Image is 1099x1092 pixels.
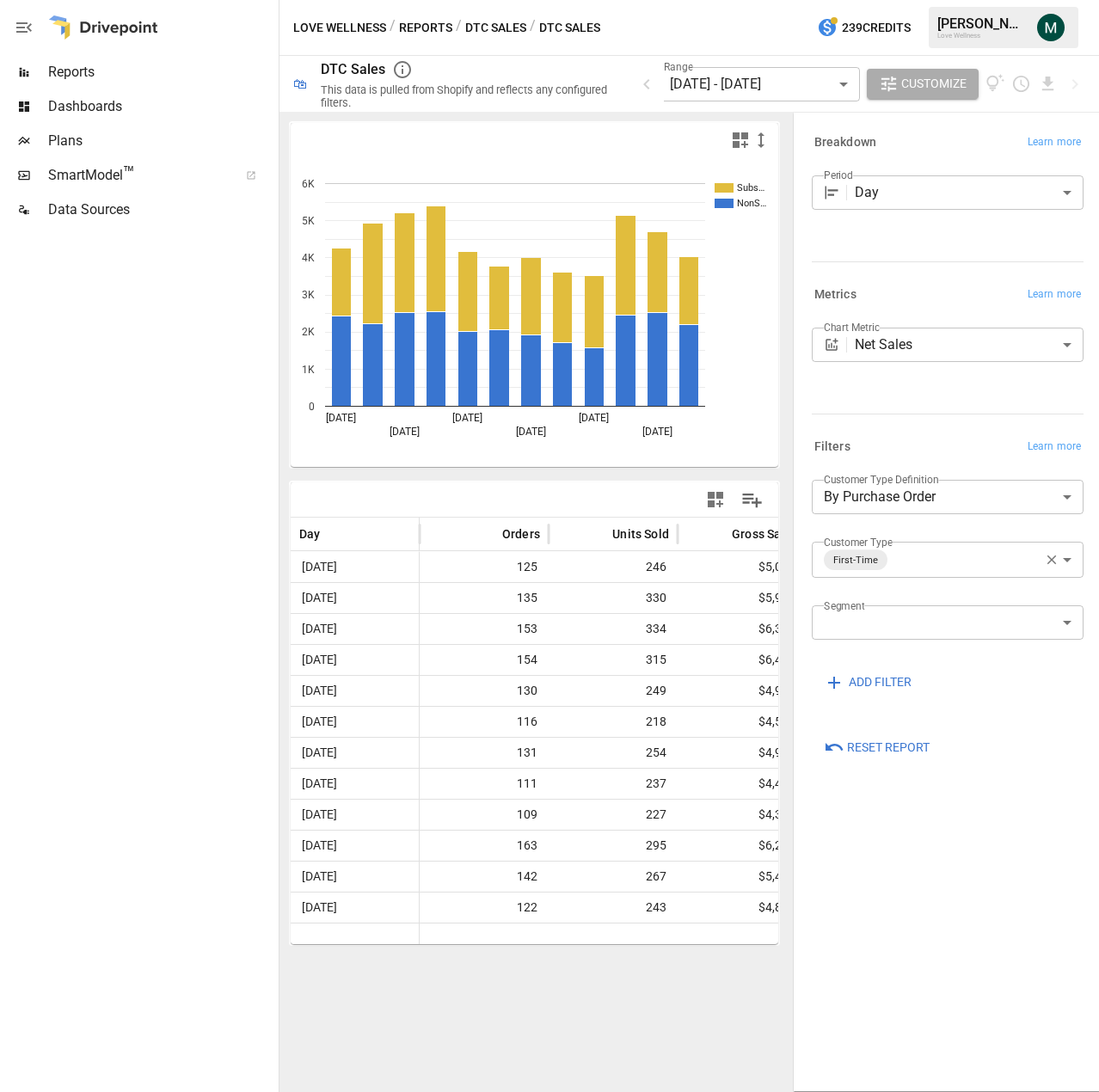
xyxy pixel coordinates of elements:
[643,614,669,644] span: 334
[733,481,771,519] button: Manage Columns
[814,133,876,152] h6: Breakdown
[1037,14,1065,41] img: Michael Cormack
[756,645,798,675] span: $6,434
[643,862,669,892] span: 267
[812,667,924,698] button: ADD FILTER
[302,289,315,301] text: 3K
[643,831,669,861] span: 295
[516,426,546,438] text: [DATE]
[502,525,540,543] span: Orders
[48,96,275,117] span: Dashboards
[514,800,540,830] span: 109
[299,645,340,675] span: [DATE]
[1027,3,1075,52] button: Michael Cormack
[390,17,396,39] div: /
[293,76,307,92] div: 🛍
[514,707,540,737] span: 116
[514,614,540,644] span: 153
[643,893,669,923] span: 243
[514,738,540,768] span: 131
[48,131,275,151] span: Plans
[842,17,911,39] span: 239 Credits
[530,17,536,39] div: /
[514,676,540,706] span: 130
[291,157,778,467] svg: A chart.
[847,737,930,758] span: Reset Report
[756,831,798,861] span: $6,243
[937,15,1027,32] div: [PERSON_NAME]
[756,862,798,892] span: $5,433
[293,17,386,39] button: Love Wellness
[643,552,669,582] span: 246
[643,769,669,799] span: 237
[824,472,939,487] label: Customer Type Definition
[643,738,669,768] span: 254
[867,69,979,100] button: Customize
[514,645,540,675] span: 154
[514,769,540,799] span: 111
[390,426,420,438] text: [DATE]
[849,672,912,693] span: ADD FILTER
[302,326,315,338] text: 2K
[642,426,672,438] text: [DATE]
[756,707,798,737] span: $4,572
[48,62,275,83] span: Reports
[476,522,500,546] button: Sort
[586,522,611,546] button: Sort
[812,732,942,763] button: Reset Report
[302,252,315,264] text: 4K
[514,583,540,613] span: 135
[756,769,798,799] span: $4,486
[612,525,669,543] span: Units Sold
[514,831,540,861] span: 163
[514,552,540,582] span: 125
[812,480,1084,514] div: By Purchase Order
[643,645,669,675] span: 315
[855,175,1084,210] div: Day
[452,412,482,424] text: [DATE]
[299,862,340,892] span: [DATE]
[1028,439,1081,456] span: Learn more
[824,535,893,549] label: Customer Type
[643,707,669,737] span: 218
[810,12,918,44] button: 239Credits
[321,83,616,109] div: This data is pulled from Shopify and reflects any configured filters.
[737,198,766,209] text: NonS…
[1028,134,1081,151] span: Learn more
[756,893,798,923] span: $4,822
[302,215,315,227] text: 5K
[299,893,340,923] span: [DATE]
[302,178,315,190] text: 6K
[756,800,798,830] span: $4,309
[322,522,347,546] button: Sort
[814,285,856,304] h6: Metrics
[299,614,340,644] span: [DATE]
[302,364,315,376] text: 1K
[299,738,340,768] span: [DATE]
[299,525,321,543] span: Day
[756,676,798,706] span: $4,964
[756,614,798,644] span: $6,338
[579,412,609,424] text: [DATE]
[640,59,693,74] label: Date Range
[48,199,275,220] span: Data Sources
[514,862,540,892] span: 142
[670,67,859,101] div: [DATE] - [DATE]
[399,17,452,39] button: Reports
[465,17,526,39] button: DTC Sales
[299,552,340,582] span: [DATE]
[824,598,864,613] label: Segment
[326,412,356,424] text: [DATE]
[901,73,967,95] span: Customize
[824,320,880,334] label: Chart Metric
[299,831,340,861] span: [DATE]
[456,17,462,39] div: /
[299,707,340,737] span: [DATE]
[824,168,853,182] label: Period
[756,552,798,582] span: $5,042
[1038,74,1058,94] button: Download report
[937,32,1027,40] div: Love Wellness
[299,583,340,613] span: [DATE]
